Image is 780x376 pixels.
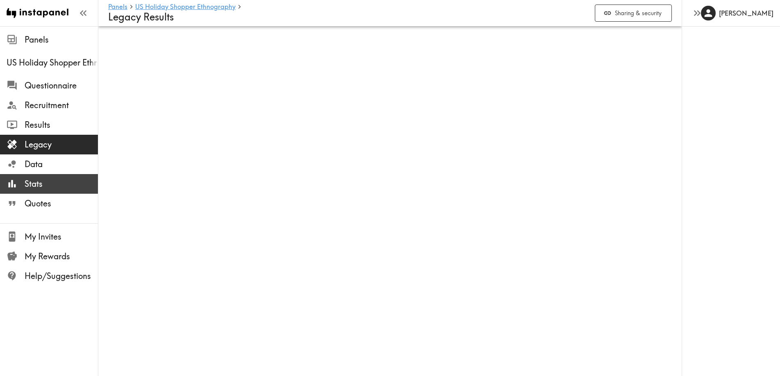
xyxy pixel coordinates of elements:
[25,119,98,131] span: Results
[108,11,588,23] h4: Legacy Results
[108,3,127,11] a: Panels
[7,57,98,68] span: US Holiday Shopper Ethnography
[25,80,98,91] span: Questionnaire
[135,3,236,11] a: US Holiday Shopper Ethnography
[25,270,98,282] span: Help/Suggestions
[25,100,98,111] span: Recruitment
[25,159,98,170] span: Data
[25,139,98,150] span: Legacy
[25,34,98,45] span: Panels
[25,178,98,190] span: Stats
[719,9,773,18] h6: [PERSON_NAME]
[25,231,98,242] span: My Invites
[25,251,98,262] span: My Rewards
[595,5,672,22] button: Sharing & security
[25,198,98,209] span: Quotes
